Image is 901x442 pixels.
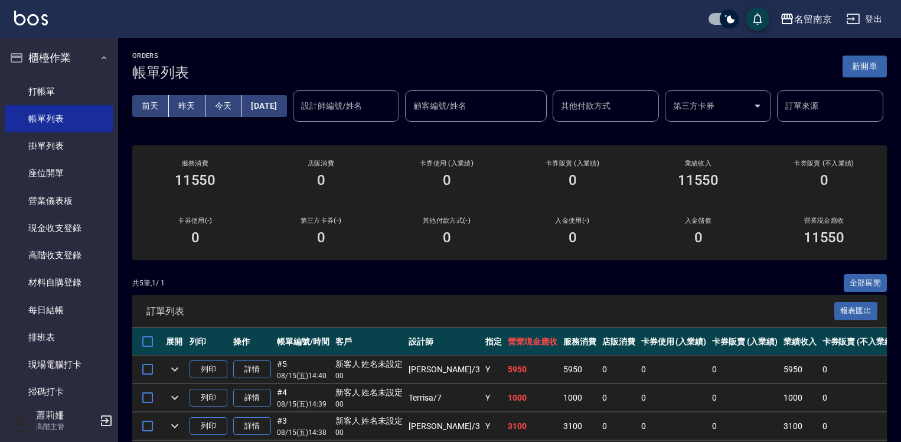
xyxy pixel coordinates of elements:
[599,356,638,383] td: 0
[560,328,599,356] th: 服務消費
[748,96,767,115] button: Open
[443,229,451,246] h3: 0
[398,217,495,225] h2: 其他付款方式(-)
[146,217,244,225] h2: 卡券使用(-)
[335,415,403,427] div: 新客人 姓名未設定
[5,78,113,105] a: 打帳單
[524,217,621,225] h2: 入金使用(-)
[638,384,710,412] td: 0
[5,351,113,378] a: 現場電腦打卡
[5,160,113,187] a: 座位開單
[272,217,370,225] h2: 第三方卡券(-)
[5,297,113,324] a: 每日結帳
[277,399,329,409] p: 08/15 (五) 14:39
[233,360,271,379] a: 詳情
[482,328,505,356] th: 指定
[163,328,187,356] th: 展開
[205,95,242,117] button: 今天
[166,389,184,407] button: expand row
[406,412,482,440] td: [PERSON_NAME] /3
[335,370,403,381] p: 00
[190,417,227,435] button: 列印
[274,328,332,356] th: 帳單編號/時間
[638,328,710,356] th: 卡券使用 (入業績)
[599,384,638,412] td: 0
[775,160,873,167] h2: 卡券販賣 (不入業績)
[794,12,832,27] div: 名留南京
[132,95,169,117] button: 前天
[14,11,48,25] img: Logo
[505,412,560,440] td: 3100
[332,328,406,356] th: 客戶
[443,172,451,188] h3: 0
[638,356,710,383] td: 0
[5,187,113,214] a: 營業儀表板
[190,360,227,379] button: 列印
[5,43,113,73] button: 櫃檯作業
[335,427,403,438] p: 00
[560,384,599,412] td: 1000
[406,384,482,412] td: Terrisa /7
[233,417,271,435] a: 詳情
[166,417,184,435] button: expand row
[5,132,113,160] a: 掛單列表
[5,324,113,351] a: 排班表
[132,278,165,288] p: 共 5 筆, 1 / 1
[843,60,887,71] a: 新開單
[781,328,820,356] th: 業績收入
[146,160,244,167] h3: 服務消費
[5,214,113,242] a: 現金收支登錄
[482,412,505,440] td: Y
[406,328,482,356] th: 設計師
[146,305,834,317] span: 訂單列表
[191,229,200,246] h3: 0
[132,64,189,81] h3: 帳單列表
[820,412,899,440] td: 0
[175,172,216,188] h3: 11550
[781,412,820,440] td: 3100
[482,384,505,412] td: Y
[505,384,560,412] td: 1000
[398,160,495,167] h2: 卡券使用 (入業績)
[230,328,274,356] th: 操作
[317,229,325,246] h3: 0
[834,302,878,320] button: 報表匯出
[694,229,703,246] h3: 0
[560,356,599,383] td: 5950
[820,384,899,412] td: 0
[36,409,96,421] h5: 蕭莉姍
[820,172,828,188] h3: 0
[5,378,113,405] a: 掃碼打卡
[9,409,33,433] img: Person
[505,328,560,356] th: 營業現金應收
[781,356,820,383] td: 5950
[274,384,332,412] td: #4
[820,356,899,383] td: 0
[5,269,113,296] a: 材料自購登錄
[775,217,873,225] h2: 營業現金應收
[272,160,370,167] h2: 店販消費
[569,229,577,246] h3: 0
[335,358,403,370] div: 新客人 姓名未設定
[406,356,482,383] td: [PERSON_NAME] /3
[482,356,505,383] td: Y
[804,229,845,246] h3: 11550
[524,160,621,167] h2: 卡券販賣 (入業績)
[335,399,403,409] p: 00
[649,217,747,225] h2: 入金儲值
[599,328,638,356] th: 店販消費
[241,95,286,117] button: [DATE]
[166,360,184,378] button: expand row
[649,160,747,167] h2: 業績收入
[277,370,329,381] p: 08/15 (五) 14:40
[820,328,899,356] th: 卡券販賣 (不入業績)
[560,412,599,440] td: 3100
[277,427,329,438] p: 08/15 (五) 14:38
[599,412,638,440] td: 0
[317,172,325,188] h3: 0
[132,52,189,60] h2: ORDERS
[746,7,769,31] button: save
[709,356,781,383] td: 0
[775,7,837,31] button: 名留南京
[709,412,781,440] td: 0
